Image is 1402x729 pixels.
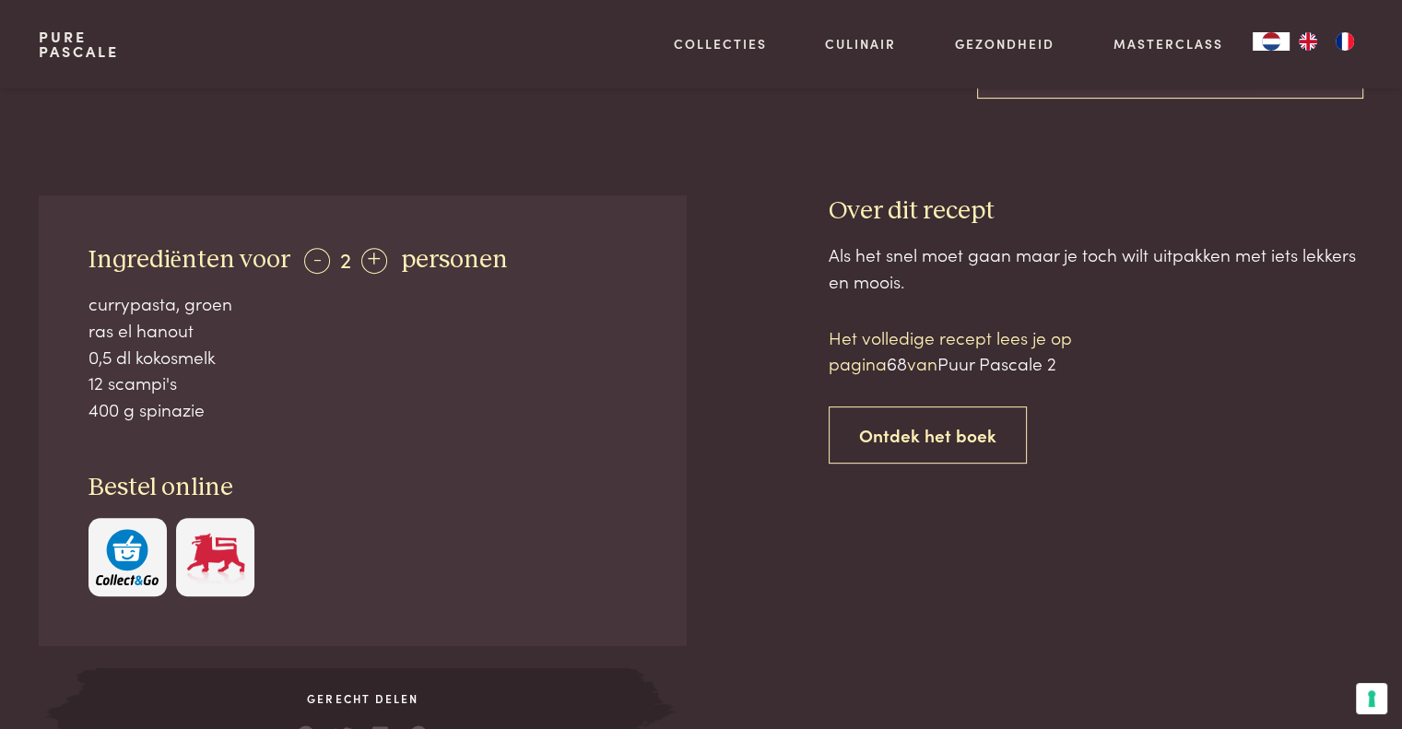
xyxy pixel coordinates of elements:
[829,241,1363,294] div: Als het snel moet gaan maar je toch wilt uitpakken met iets lekkers en moois.
[829,195,1363,228] h3: Over dit recept
[825,34,896,53] a: Culinair
[88,370,638,396] div: 12 scampi's
[887,350,907,375] span: 68
[304,248,330,274] div: -
[1113,34,1223,53] a: Masterclass
[937,350,1056,375] span: Puur Pascale 2
[88,472,638,504] h3: Bestel online
[361,248,387,274] div: +
[1326,32,1363,51] a: FR
[1290,32,1326,51] a: EN
[401,247,508,273] span: personen
[88,396,638,423] div: 400 g spinazie
[1253,32,1290,51] div: Language
[1253,32,1363,51] aside: Language selected: Nederlands
[340,243,351,274] span: 2
[96,690,629,707] span: Gerecht delen
[184,529,247,585] img: Delhaize
[88,247,290,273] span: Ingrediënten voor
[1253,32,1290,51] a: NL
[1290,32,1363,51] ul: Language list
[955,34,1054,53] a: Gezondheid
[829,324,1142,377] p: Het volledige recept lees je op pagina van
[674,34,767,53] a: Collecties
[1356,683,1387,714] button: Uw voorkeuren voor toestemming voor trackingtechnologieën
[88,344,638,370] div: 0,5 dl kokosmelk
[96,529,159,585] img: c308188babc36a3a401bcb5cb7e020f4d5ab42f7cacd8327e500463a43eeb86c.svg
[88,317,638,344] div: ras el hanout
[829,406,1027,464] a: Ontdek het boek
[88,290,638,317] div: currypasta, groen
[39,29,119,59] a: PurePascale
